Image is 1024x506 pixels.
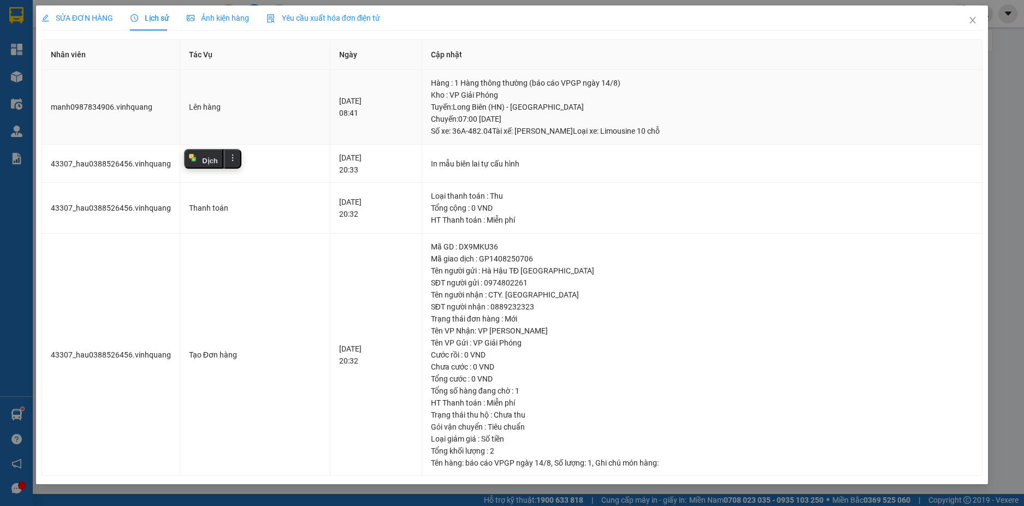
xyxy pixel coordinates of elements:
th: Ngày [330,40,422,70]
div: SĐT người nhận : 0889232323 [431,301,974,313]
div: Loại thanh toán : Thu [431,190,974,202]
div: Tên người nhận : CTY. [GEOGRAPHIC_DATA] [431,289,974,301]
span: close [968,16,977,25]
div: Tên VP Nhận: VP [PERSON_NAME] [431,325,974,337]
img: icon [267,14,275,23]
div: Tổng cước : 0 VND [431,373,974,385]
span: picture [187,14,194,22]
div: Trạng thái đơn hàng : Mới [431,313,974,325]
div: Tên người gửi : Hà Hậu TĐ [GEOGRAPHIC_DATA] [431,265,974,277]
span: 1 [588,459,592,467]
div: Hàng : 1 Hàng thông thường (báo cáo VPGP ngày 14/8) [431,77,974,89]
div: SĐT người gửi : 0974802261 [431,277,974,289]
div: Gói vận chuyển : Tiêu chuẩn [431,421,974,433]
div: [DATE] 20:32 [339,196,413,220]
span: SỬA ĐƠN HÀNG [42,14,113,22]
span: Ảnh kiện hàng [187,14,249,22]
div: Tạo Đơn hàng [189,349,321,361]
th: Tác Vụ [180,40,330,70]
div: Tên VP Gửi : VP Giải Phóng [431,337,974,349]
div: In mẫu biên lai tự cấu hình [431,158,974,170]
div: HT Thanh toán : Miễn phí [431,214,974,226]
div: Tên hàng: , Số lượng: , Ghi chú món hàng: [431,457,974,469]
div: Lên hàng [189,101,321,113]
div: Thanh toán [189,202,321,214]
th: Nhân viên [42,40,180,70]
td: 43307_hau0388526456.vinhquang [42,183,180,234]
div: [DATE] 20:33 [339,152,413,176]
td: 43307_hau0388526456.vinhquang [42,234,180,477]
div: Tổng cộng : 0 VND [431,202,974,214]
div: In biên nhận [189,158,321,170]
span: Yêu cầu xuất hóa đơn điện tử [267,14,381,22]
div: Mã GD : DX9MKU36 [431,241,974,253]
div: Kho : VP Giải Phóng [431,89,974,101]
span: báo cáo VPGP ngày 14/8 [465,459,551,467]
div: Tổng số hàng đang chờ : 1 [431,385,974,397]
div: Chưa cước : 0 VND [431,361,974,373]
div: [DATE] 20:32 [339,343,413,367]
div: Loại giảm giá : Số tiền [431,433,974,445]
button: Close [957,5,988,36]
div: Cước rồi : 0 VND [431,349,974,361]
div: HT Thanh toán : Miễn phí [431,397,974,409]
div: Tổng khối lượng : 2 [431,445,974,457]
span: clock-circle [131,14,138,22]
td: 43307_hau0388526456.vinhquang [42,145,180,183]
div: Trạng thái thu hộ : Chưa thu [431,409,974,421]
span: Lịch sử [131,14,169,22]
th: Cập nhật [422,40,983,70]
div: [DATE] 08:41 [339,95,413,119]
div: Tuyến : Long Biên (HN) - [GEOGRAPHIC_DATA] Chuyến: 07:00 [DATE] Số xe: 36A-482.04 Tài xế: [PERSON... [431,101,974,137]
span: edit [42,14,49,22]
td: manh0987834906.vinhquang [42,70,180,145]
div: Mã giao dịch : GP1408250706 [431,253,974,265]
